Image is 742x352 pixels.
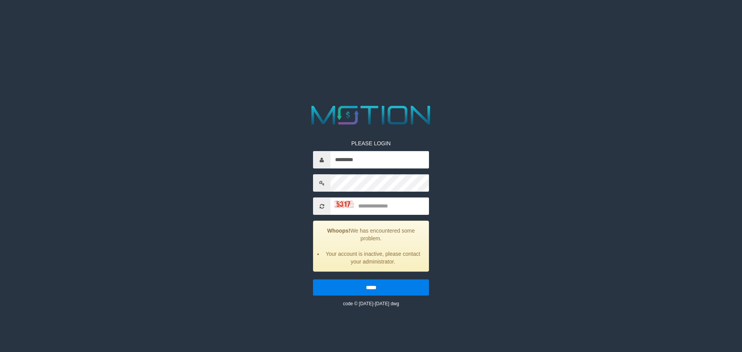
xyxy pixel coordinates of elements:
[313,221,429,272] div: We has encountered some problem.
[343,301,399,306] small: code © [DATE]-[DATE] dwg
[313,139,429,147] p: PLEASE LOGIN
[334,200,354,208] img: captcha
[327,228,351,234] strong: Whoops!
[306,102,436,128] img: MOTION_logo.png
[323,250,423,265] li: Your account is inactive, please contact your administrator.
